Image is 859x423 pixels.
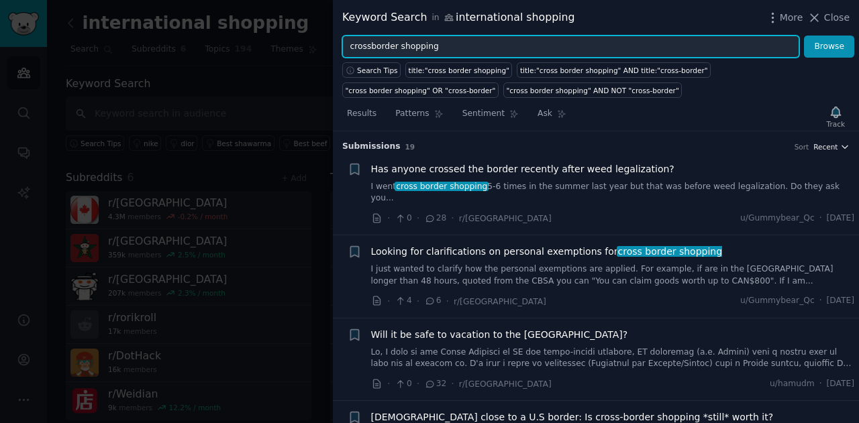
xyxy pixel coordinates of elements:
a: "cross border shopping" OR "cross-border" [342,82,499,98]
span: · [451,211,454,225]
div: title:"cross border shopping" [409,66,509,75]
span: Results [347,108,376,120]
span: 0 [395,213,411,225]
span: 19 [405,143,415,151]
span: · [819,213,822,225]
span: 32 [424,378,446,390]
div: "cross border shopping" AND NOT "cross-border" [506,86,678,95]
span: · [819,295,822,307]
span: [DATE] [827,213,854,225]
div: Keyword Search international shopping [342,9,575,26]
span: cross border shopping [617,246,723,257]
span: 0 [395,378,411,390]
span: · [387,211,390,225]
span: r/[GEOGRAPHIC_DATA] [459,379,552,389]
span: · [446,294,449,308]
span: · [819,378,822,390]
a: Looking for clarifications on personal exemptions forcross border shopping [371,245,723,259]
a: Will it be safe to vacation to the [GEOGRAPHIC_DATA]? [371,328,628,342]
span: Patterns [395,108,429,120]
div: title:"cross border shopping" AND title:"cross-border" [520,66,708,75]
span: · [417,294,419,308]
button: Search Tips [342,62,401,78]
a: "cross border shopping" AND NOT "cross-border" [503,82,682,98]
span: Submission s [342,141,401,153]
span: u/hamudm [770,378,815,390]
span: u/Gummybear_Qc [740,213,815,225]
span: u/Gummybear_Qc [740,295,815,307]
button: Close [807,11,850,25]
a: I wentcross border shopping5-6 times in the summer last year but that was before weed legalizatio... [371,181,855,204]
button: Browse [804,36,854,58]
span: · [417,377,419,391]
span: [DATE] [827,378,854,390]
a: Results [342,103,381,131]
a: Sentiment [458,103,523,131]
a: title:"cross border shopping" AND title:"cross-border" [517,62,711,78]
span: Looking for clarifications on personal exemptions for [371,245,723,259]
span: · [387,294,390,308]
div: Sort [795,142,809,152]
span: · [387,377,390,391]
a: Lo, I dolo si ame Conse Adipisci el SE doe tempo-incidi utlabore, ET doloremag (a.e. Admini) veni... [371,347,855,370]
span: · [451,377,454,391]
div: "cross border shopping" OR "cross-border" [346,86,496,95]
span: Recent [813,142,838,152]
span: cross border shopping [395,182,489,191]
a: Ask [533,103,571,131]
span: 6 [424,295,441,307]
a: title:"cross border shopping" [405,62,512,78]
a: Patterns [391,103,448,131]
button: Recent [813,142,850,152]
input: Try a keyword related to your business [342,36,799,58]
a: Has anyone crossed the border recently after weed legalization? [371,162,674,176]
span: 28 [424,213,446,225]
span: Search Tips [357,66,398,75]
a: I just wanted to clarify how the personal exemptions are applied. For example, if are in the [GEO... [371,263,855,287]
button: More [766,11,803,25]
span: Close [824,11,850,25]
span: More [780,11,803,25]
span: in [432,12,439,24]
span: Ask [538,108,552,120]
span: Sentiment [462,108,505,120]
span: [DATE] [827,295,854,307]
span: · [417,211,419,225]
span: 4 [395,295,411,307]
span: r/[GEOGRAPHIC_DATA] [454,297,546,306]
span: r/[GEOGRAPHIC_DATA] [459,214,552,223]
